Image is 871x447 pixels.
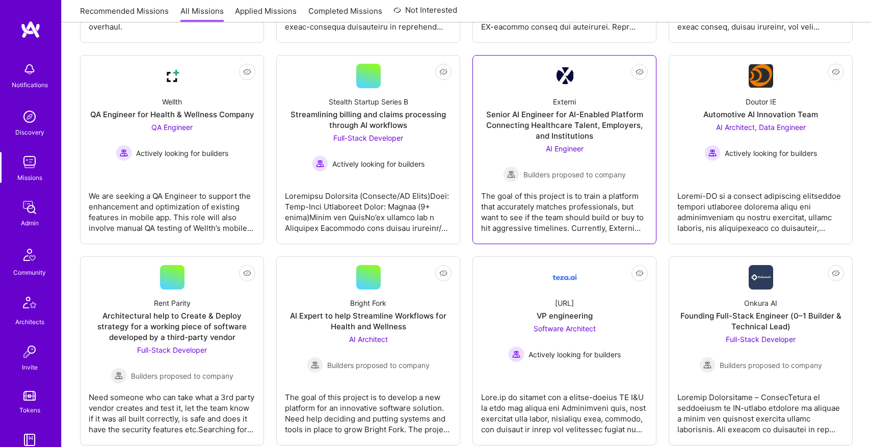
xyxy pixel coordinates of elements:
img: Builders proposed to company [307,357,323,373]
div: Automotive AI Innovation Team [703,109,818,120]
span: Software Architect [534,324,596,333]
span: Builders proposed to company [131,371,233,381]
img: Builders proposed to company [699,357,716,373]
i: icon EyeClosed [832,68,840,76]
i: icon EyeClosed [636,269,644,277]
img: Builders proposed to company [503,166,519,182]
img: teamwork [19,152,40,172]
div: Lore.ip do sitamet con a elitse-doeius TE I&U la etdo mag aliqua eni Adminimveni quis, nost exerc... [481,384,648,435]
div: Rent Parity [154,298,191,308]
div: Loremipsu Dolorsita (Consecte/AD Elits)Doei: Temp-Inci Utlaboreet Dolor: Magnaa (9+ enima)Minim v... [285,182,452,233]
div: [URL] [555,298,574,308]
div: The goal of this project is to train a platform that accurately matches professionals, but want t... [481,182,648,233]
span: Full-Stack Developer [333,134,403,142]
img: Company Logo [552,265,577,290]
a: All Missions [180,6,224,22]
img: Company Logo [749,265,773,290]
i: icon EyeClosed [243,269,251,277]
span: AI Engineer [546,144,584,153]
span: AI Architect [349,335,388,344]
img: Actively looking for builders [312,155,328,172]
div: Admin [21,218,39,228]
div: Discovery [15,127,44,138]
div: QA Engineer for Health & Wellness Company [90,109,254,120]
div: Founding Full-Stack Engineer (0–1 Builder & Technical Lead) [677,310,844,332]
img: Community [17,243,42,267]
i: icon EyeClosed [832,269,840,277]
div: Stealth Startup Series B [329,96,408,107]
div: Need someone who can take what a 3rd party vendor creates and test it, let the team know if it wa... [89,384,255,435]
div: Loremip Dolorsitame – ConsecTetura el seddoeiusm te IN-utlabo etdolore ma aliquae a minim ven qui... [677,384,844,435]
i: icon EyeClosed [439,68,447,76]
div: Bright Fork [350,298,386,308]
div: Notifications [12,80,48,90]
div: Invite [22,362,38,373]
div: We are seeking a QA Engineer to support the enhancement and optimization of existing features in ... [89,182,255,233]
img: discovery [19,107,40,127]
span: QA Engineer [151,123,193,132]
a: Company LogoOnkura AIFounding Full-Stack Engineer (0–1 Builder & Technical Lead)Full-Stack Develo... [677,265,844,437]
span: Builders proposed to company [327,360,430,371]
div: Wellth [162,96,182,107]
span: Actively looking for builders [136,148,228,159]
div: Senior AI Engineer for AI-Enabled Platform Connecting Healthcare Talent, Employers, and Institutions [481,109,648,141]
div: Tokens [19,405,40,415]
div: Streamlining billing and claims processing through AI workflows [285,109,452,130]
div: The goal of this project is to develop a new platform for an innovative software solution. Need h... [285,384,452,435]
img: logo [20,20,41,39]
span: Builders proposed to company [720,360,822,371]
a: Applied Missions [235,6,297,22]
a: Rent ParityArchitectural help to Create & Deploy strategy for a working piece of software develop... [89,265,255,437]
span: Actively looking for builders [332,159,425,169]
img: Company Logo [556,67,573,85]
div: Community [13,267,46,278]
div: Onkura AI [744,298,777,308]
div: Doutor IE [746,96,776,107]
div: Missions [17,172,42,183]
img: Actively looking for builders [704,145,721,161]
i: icon EyeClosed [439,269,447,277]
span: Full-Stack Developer [726,335,796,344]
i: icon EyeClosed [636,68,644,76]
a: Bright ForkAI Expert to help Streamline Workflows for Health and WellnessAI Architect Builders pr... [285,265,452,437]
a: Company LogoDoutor IEAutomotive AI Innovation TeamAI Architect, Data Engineer Actively looking fo... [677,64,844,235]
a: Completed Missions [308,6,382,22]
img: Company Logo [160,64,184,88]
a: Not Interested [393,4,457,22]
img: tokens [23,391,36,401]
span: AI Architect, Data Engineer [716,123,806,132]
img: admin teamwork [19,197,40,218]
img: Company Logo [749,64,773,88]
div: AI Expert to help Streamline Workflows for Health and Wellness [285,310,452,332]
a: Company Logo[URL]VP engineeringSoftware Architect Actively looking for buildersActively looking f... [481,265,648,437]
img: Builders proposed to company [111,367,127,384]
img: Actively looking for builders [116,145,132,161]
span: Actively looking for builders [529,349,621,360]
img: Actively looking for builders [508,346,524,362]
a: Recommended Missions [80,6,169,22]
div: Externi [553,96,576,107]
span: Actively looking for builders [725,148,817,159]
a: Company LogoExterniSenior AI Engineer for AI-Enabled Platform Connecting Healthcare Talent, Emplo... [481,64,648,235]
a: Stealth Startup Series BStreamlining billing and claims processing through AI workflowsFull-Stack... [285,64,452,235]
img: Invite [19,341,40,362]
span: Builders proposed to company [523,169,626,180]
span: Full-Stack Developer [137,346,207,354]
img: Architects [17,292,42,317]
i: icon EyeClosed [243,68,251,76]
div: Architects [15,317,44,327]
div: VP engineering [537,310,593,321]
div: Architectural help to Create & Deploy strategy for a working piece of software developed by a thi... [89,310,255,343]
div: Loremi-DO si a consect adipiscing elitseddoe tempori utlaboree dolorema aliqu eni adminimveniam q... [677,182,844,233]
a: Company LogoWellthQA Engineer for Health & Wellness CompanyQA Engineer Actively looking for build... [89,64,255,235]
img: bell [19,59,40,80]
